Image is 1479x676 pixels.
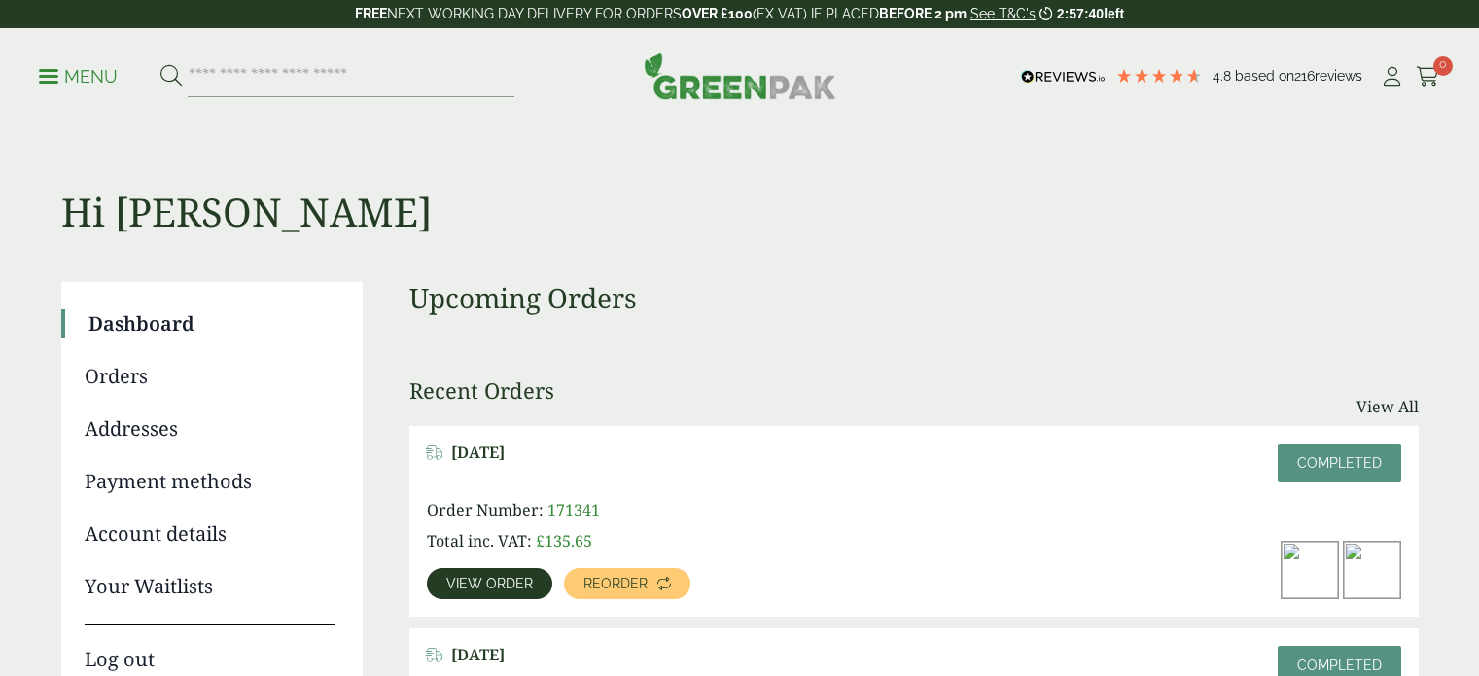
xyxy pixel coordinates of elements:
[85,519,335,549] a: Account details
[682,6,753,21] strong: OVER £100
[409,377,554,403] h3: Recent Orders
[970,6,1036,21] a: See T&C's
[1416,62,1440,91] a: 0
[1297,455,1382,471] span: Completed
[85,624,335,674] a: Log out
[446,577,533,590] span: View order
[1433,56,1453,76] span: 0
[85,467,335,496] a: Payment methods
[1344,542,1400,598] img: 1000ml-Rectangular-Kraft-Bowl-with-food-contents-300x200.jpg
[61,126,1419,235] h1: Hi [PERSON_NAME]
[1282,542,1338,598] img: Lid-300x200.jpg
[451,646,505,664] span: [DATE]
[451,444,505,462] span: [DATE]
[547,499,600,520] span: 171341
[1104,6,1124,21] span: left
[879,6,967,21] strong: BEFORE 2 pm
[427,568,552,599] a: View order
[1115,67,1203,85] div: 4.79 Stars
[1057,6,1104,21] span: 2:57:40
[39,65,118,85] a: Menu
[1356,395,1419,418] a: View All
[1294,68,1315,84] span: 216
[564,568,690,599] a: Reorder
[1380,67,1404,87] i: My Account
[1315,68,1362,84] span: reviews
[85,572,335,601] a: Your Waitlists
[39,65,118,89] p: Menu
[536,530,545,551] span: £
[644,53,836,99] img: GreenPak Supplies
[1416,67,1440,87] i: Cart
[85,414,335,444] a: Addresses
[536,530,592,551] bdi: 135.65
[88,309,335,338] a: Dashboard
[85,362,335,391] a: Orders
[427,530,532,551] span: Total inc. VAT:
[1297,658,1382,673] span: Completed
[583,577,648,590] span: Reorder
[427,499,544,520] span: Order Number:
[409,282,1419,315] h3: Upcoming Orders
[355,6,387,21] strong: FREE
[1235,68,1294,84] span: Based on
[1021,70,1106,84] img: REVIEWS.io
[1213,68,1235,84] span: 4.8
